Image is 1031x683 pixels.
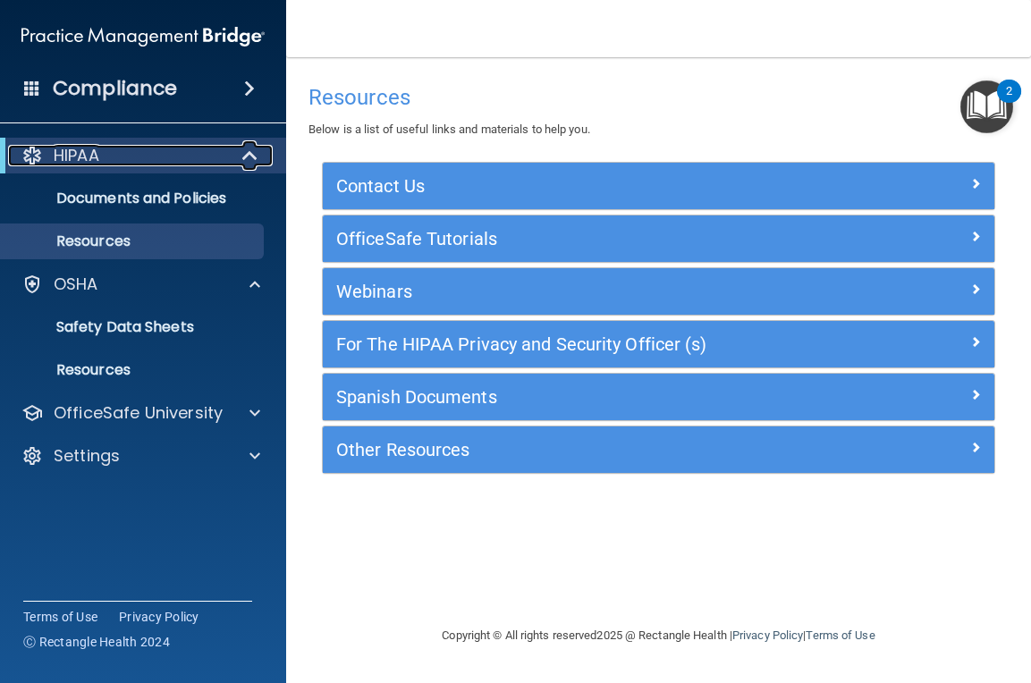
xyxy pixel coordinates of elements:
[21,274,260,295] a: OSHA
[54,274,98,295] p: OSHA
[54,445,120,467] p: Settings
[960,80,1013,133] button: Open Resource Center, 2 new notifications
[722,556,1010,628] iframe: Drift Widget Chat Controller
[21,145,259,166] a: HIPAA
[12,190,256,207] p: Documents and Policies
[23,633,170,651] span: Ⓒ Rectangle Health 2024
[806,628,875,642] a: Terms of Use
[336,282,813,301] h5: Webinars
[336,387,813,407] h5: Spanish Documents
[21,402,260,424] a: OfficeSafe University
[336,172,981,200] a: Contact Us
[336,224,981,253] a: OfficeSafe Tutorials
[336,383,981,411] a: Spanish Documents
[23,608,97,626] a: Terms of Use
[336,440,813,460] h5: Other Resources
[336,334,813,354] h5: For The HIPAA Privacy and Security Officer (s)
[333,607,985,664] div: Copyright © All rights reserved 2025 @ Rectangle Health | |
[732,628,803,642] a: Privacy Policy
[21,19,265,55] img: PMB logo
[21,445,260,467] a: Settings
[54,145,99,166] p: HIPAA
[1006,91,1012,114] div: 2
[12,361,256,379] p: Resources
[53,76,177,101] h4: Compliance
[336,435,981,464] a: Other Resources
[308,86,1009,109] h4: Resources
[119,608,199,626] a: Privacy Policy
[336,277,981,306] a: Webinars
[308,122,590,136] span: Below is a list of useful links and materials to help you.
[336,330,981,358] a: For The HIPAA Privacy and Security Officer (s)
[12,318,256,336] p: Safety Data Sheets
[336,229,813,249] h5: OfficeSafe Tutorials
[12,232,256,250] p: Resources
[54,402,223,424] p: OfficeSafe University
[336,176,813,196] h5: Contact Us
